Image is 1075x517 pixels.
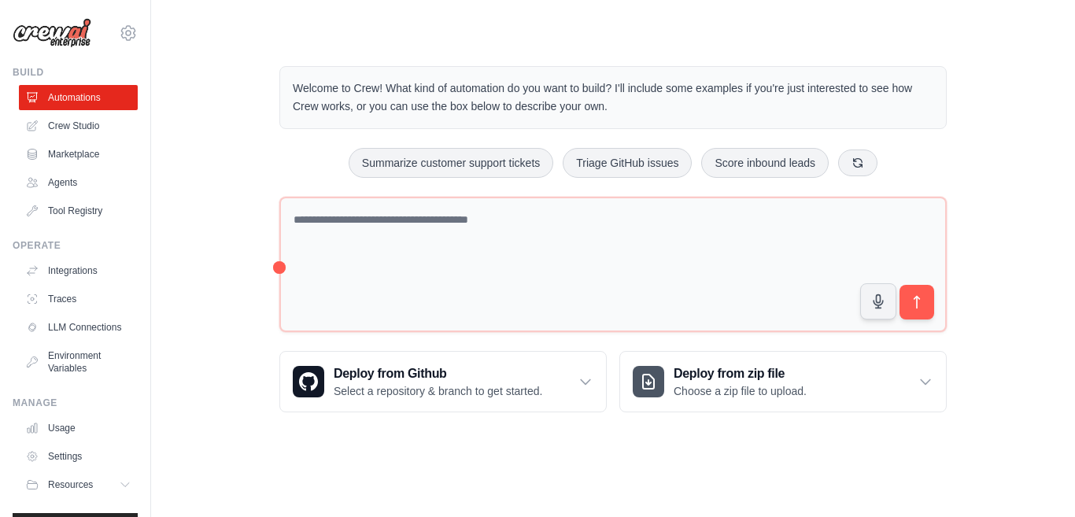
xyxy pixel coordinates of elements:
div: Manage [13,397,138,409]
a: Agents [19,170,138,195]
a: Usage [19,415,138,441]
button: Summarize customer support tickets [349,148,553,178]
a: LLM Connections [19,315,138,340]
a: Traces [19,286,138,312]
h3: Deploy from Github [334,364,542,383]
h3: Deploy from zip file [674,364,807,383]
img: Logo [13,18,91,48]
a: Tool Registry [19,198,138,223]
p: Choose a zip file to upload. [674,383,807,399]
button: Resources [19,472,138,497]
div: Build [13,66,138,79]
a: Automations [19,85,138,110]
button: Triage GitHub issues [563,148,692,178]
a: Integrations [19,258,138,283]
a: Settings [19,444,138,469]
a: Marketplace [19,142,138,167]
span: Resources [48,478,93,491]
a: Crew Studio [19,113,138,138]
button: Score inbound leads [701,148,829,178]
p: Select a repository & branch to get started. [334,383,542,399]
p: Welcome to Crew! What kind of automation do you want to build? I'll include some examples if you'... [293,79,933,116]
a: Environment Variables [19,343,138,381]
div: Operate [13,239,138,252]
